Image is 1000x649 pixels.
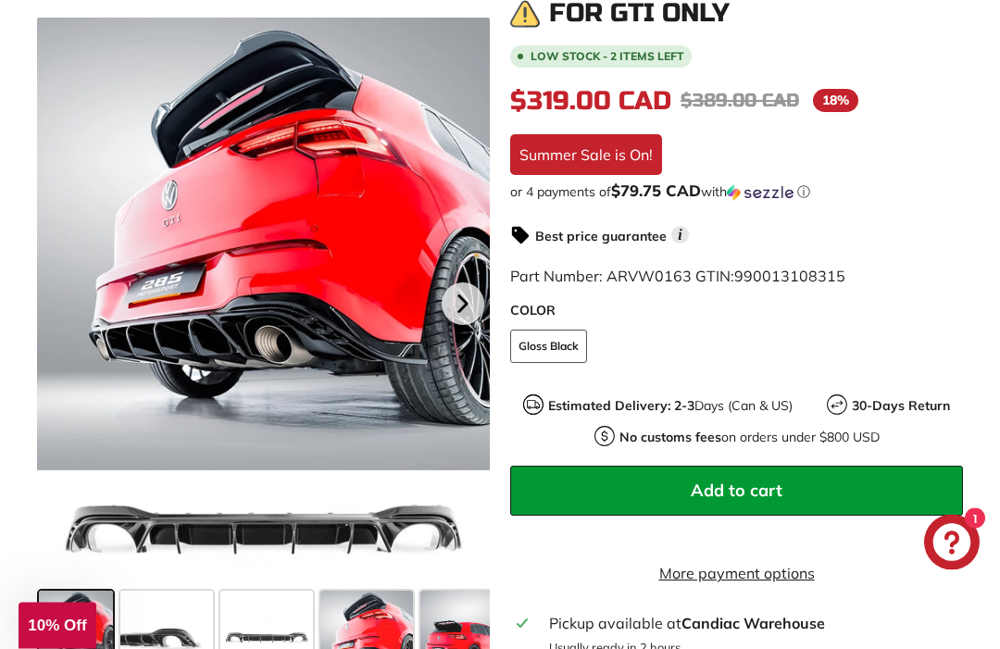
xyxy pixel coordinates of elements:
p: Days (Can & US) [548,397,793,417]
span: $79.75 CAD [611,181,701,201]
a: More payment options [510,563,963,585]
span: i [671,227,689,244]
span: $389.00 CAD [681,90,799,113]
span: Add to cart [691,481,782,502]
strong: Estimated Delivery: 2-3 [548,398,694,415]
span: 990013108315 [734,268,845,286]
span: $319.00 CAD [510,86,671,118]
span: Low stock - 2 items left [531,52,684,63]
div: or 4 payments of$79.75 CADwithSezzle Click to learn more about Sezzle [510,183,963,202]
img: Sezzle [727,185,794,202]
strong: Best price guarantee [535,229,667,245]
div: or 4 payments of with [510,183,963,202]
div: 10% Off [19,603,96,649]
label: COLOR [510,302,963,321]
div: Summer Sale is On! [510,135,662,176]
span: 10% Off [28,617,86,634]
p: on orders under $800 USD [619,429,880,448]
strong: No customs fees [619,430,721,446]
strong: 30-Days Return [852,398,950,415]
inbox-online-store-chat: Shopify online store chat [919,515,985,575]
strong: Candiac Warehouse [681,615,825,633]
button: Add to cart [510,467,963,517]
span: Part Number: ARVW0163 GTIN: [510,268,845,286]
span: 18% [813,90,858,113]
div: Pickup available at [549,613,956,635]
